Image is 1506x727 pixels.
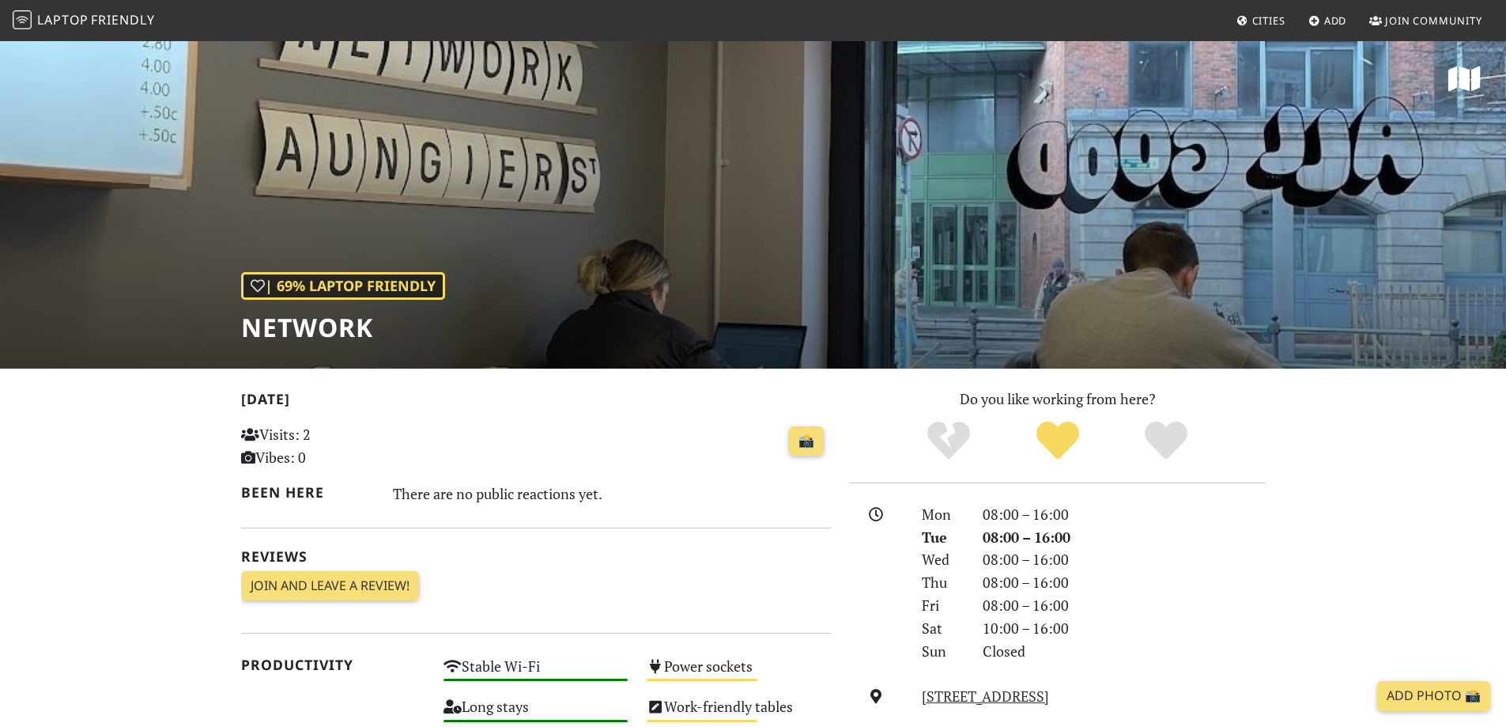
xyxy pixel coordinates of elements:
span: Cities [1252,13,1285,28]
h1: Network [241,312,445,343]
a: Cities [1230,6,1292,35]
h2: Reviews [241,548,831,565]
div: Definitely! [1112,419,1221,463]
a: 📸 [789,426,824,456]
img: LaptopFriendly [13,10,32,29]
div: Stable Wi-Fi [434,653,637,694]
div: 08:00 – 16:00 [973,594,1275,617]
div: Sat [912,617,972,640]
div: 08:00 – 16:00 [973,503,1275,526]
h2: Productivity [241,657,425,673]
a: LaptopFriendly LaptopFriendly [13,7,155,35]
div: Sun [912,640,972,663]
h2: Been here [241,484,375,501]
p: Do you like working from here? [850,388,1266,411]
div: No [894,419,1003,463]
p: Visits: 2 Vibes: 0 [241,423,425,469]
span: Laptop [37,11,89,28]
span: Friendly [91,11,154,28]
div: 08:00 – 16:00 [973,571,1275,594]
div: Fri [912,594,972,617]
h2: [DATE] [241,391,831,414]
div: Power sockets [637,653,840,694]
div: Tue [912,526,972,549]
div: 08:00 – 16:00 [973,526,1275,549]
div: | 69% Laptop Friendly [241,272,445,300]
div: Wed [912,548,972,571]
a: Add [1302,6,1353,35]
div: There are no public reactions yet. [393,481,831,506]
div: Mon [912,503,972,526]
div: 08:00 – 16:00 [973,548,1275,571]
a: Add Photo 📸 [1377,681,1490,711]
a: Join Community [1363,6,1489,35]
a: Join and leave a review! [241,571,419,601]
div: Closed [973,640,1275,663]
div: Yes [1003,419,1112,463]
a: [STREET_ADDRESS] [922,687,1049,706]
div: 10:00 – 16:00 [973,617,1275,640]
span: Add [1324,13,1347,28]
span: Join Community [1385,13,1482,28]
div: Thu [912,571,972,594]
